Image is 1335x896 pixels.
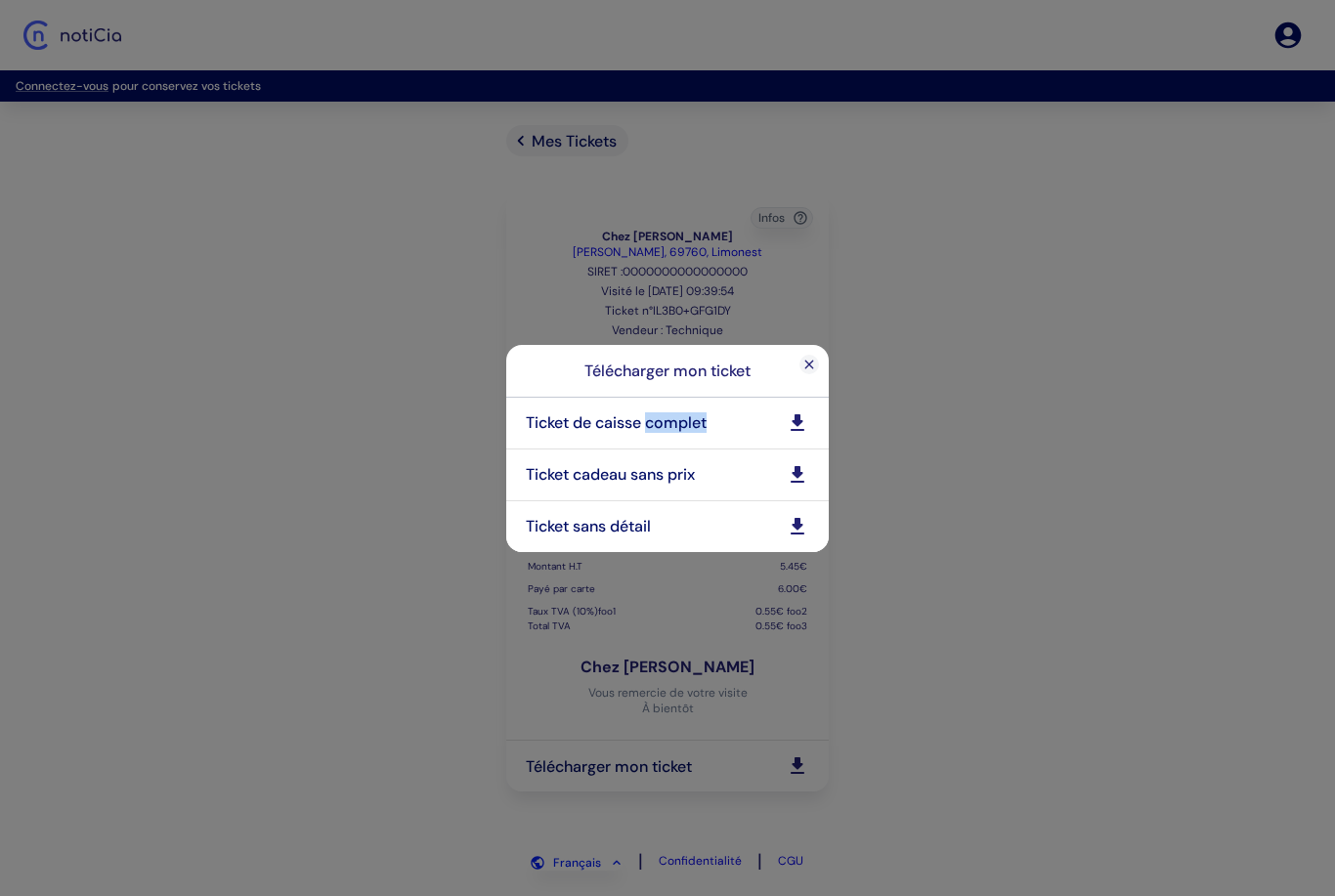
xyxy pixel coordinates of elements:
p: Télécharger mon ticket [530,361,805,381]
div: Ticket sans détail [506,501,829,552]
div: Ticket cadeau sans prix [506,449,829,500]
div: Ticket de caisse complet [506,398,829,448]
h6: Ticket sans détail [526,516,786,536]
h6: Ticket de caisse complet [526,412,786,433]
h6: Ticket cadeau sans prix [526,464,786,485]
